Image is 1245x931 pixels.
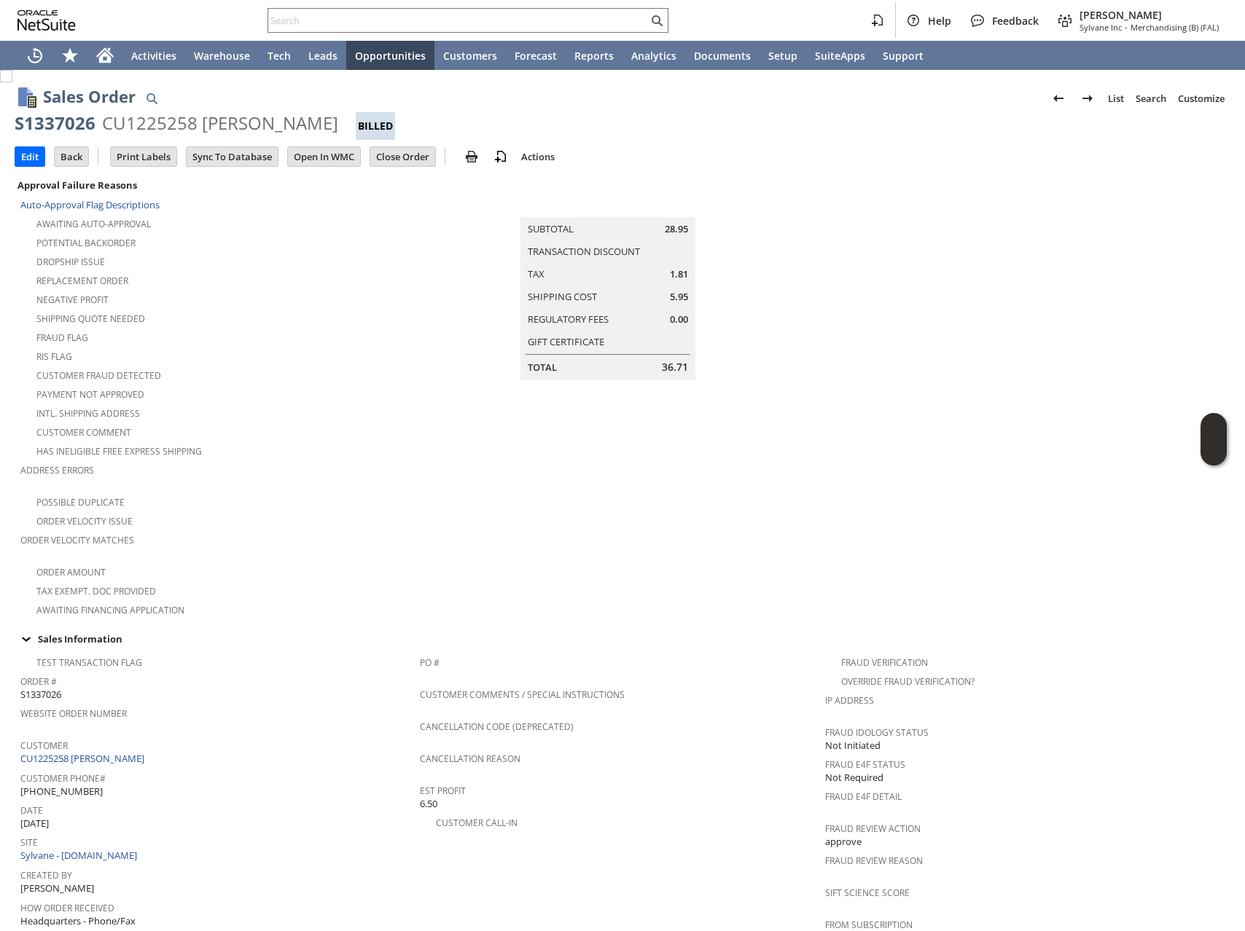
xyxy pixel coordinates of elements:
iframe: Click here to launch Oracle Guided Learning Help Panel [1201,413,1227,465]
img: Next [1079,90,1096,107]
a: Fraud Flag [36,331,88,344]
span: Oracle Guided Learning Widget. To move around, please hold and drag [1201,440,1227,466]
input: Search [268,12,648,29]
caption: Summary [520,194,695,217]
a: Test Transaction Flag [36,656,142,669]
img: Quick Find [143,90,160,107]
a: Sift Science Score [825,887,910,899]
a: Auto-Approval Flag Descriptions [20,198,160,211]
span: Warehouse [194,49,250,63]
a: Fraud Review Reason [825,855,923,867]
a: Customer [20,739,68,752]
a: Search [1130,87,1172,110]
span: 1.81 [670,267,688,281]
span: Sylvane Inc [1080,22,1122,33]
a: Gift Certificate [528,335,604,348]
span: 0.00 [670,313,688,326]
a: Setup [760,41,806,70]
a: Customer Comments / Special Instructions [420,688,625,701]
a: Fraud Verification [841,656,928,669]
a: Customer Comment [36,426,131,439]
a: IP Address [825,694,874,707]
a: Override Fraud Verification? [841,675,975,688]
a: Tech [259,41,300,70]
input: Sync To Database [187,147,278,166]
a: List [1102,87,1130,110]
a: Customer Fraud Detected [36,369,161,382]
a: From Subscription [825,919,913,931]
span: 28.95 [665,222,688,236]
span: Help [928,14,951,28]
a: Home [87,41,122,70]
a: Intl. Shipping Address [36,407,140,420]
a: Replacement Order [36,275,128,287]
a: Shipping Quote Needed [36,313,145,325]
a: Regulatory Fees [528,313,609,326]
a: Fraud Idology Status [825,726,929,739]
a: Order Velocity Matches [20,534,134,546]
a: Site [20,836,38,849]
span: Merchandising (B) (FAL) [1131,22,1219,33]
a: Opportunities [346,41,434,70]
svg: Home [96,47,114,64]
span: Feedback [992,14,1039,28]
a: Activities [122,41,185,70]
span: Tech [268,49,291,63]
a: Potential Backorder [36,237,136,249]
div: S1337026 [15,111,95,135]
a: Documents [685,41,760,70]
a: Fraud E4F Detail [825,790,902,803]
span: - [1125,22,1128,33]
div: Shortcuts [52,41,87,70]
span: Setup [768,49,797,63]
a: Reports [566,41,622,70]
a: Awaiting Financing Application [36,604,184,616]
img: add-record.svg [492,148,510,165]
a: Negative Profit [36,294,109,306]
span: Headquarters - Phone/Fax [20,914,136,928]
a: Leads [300,41,346,70]
a: Est Profit [420,785,466,797]
a: Has Ineligible Free Express Shipping [36,445,202,457]
a: Awaiting Auto-Approval [36,218,151,230]
span: approve [825,835,862,849]
svg: Recent Records [26,47,44,64]
a: Customer Phone# [20,772,106,785]
span: Leads [308,49,337,63]
a: Payment not approved [36,388,144,401]
a: Order # [20,675,57,688]
span: [DATE] [20,817,49,830]
a: Forecast [506,41,566,70]
a: Recent Records [17,41,52,70]
a: Tax [528,267,545,280]
a: PO # [420,656,440,669]
a: Fraud Review Action [825,822,921,835]
a: CU1225258 [PERSON_NAME] [20,752,148,765]
span: 5.95 [670,290,688,304]
a: SuiteApps [806,41,874,70]
span: SuiteApps [815,49,865,63]
input: Close Order [370,147,435,166]
span: Support [883,49,924,63]
a: Cancellation Reason [420,753,520,765]
a: Support [874,41,932,70]
span: Not Required [825,771,883,785]
a: How Order Received [20,902,114,914]
h1: Sales Order [43,85,136,109]
input: Back [55,147,88,166]
div: CU1225258 [PERSON_NAME] [102,111,338,135]
span: 36.71 [662,360,688,374]
a: Subtotal [528,222,574,235]
div: Billed [356,112,395,140]
a: Customize [1172,87,1230,110]
a: Sylvane - [DOMAIN_NAME] [20,849,141,862]
span: Opportunities [355,49,426,63]
input: Edit [15,147,44,166]
a: Cancellation Code (deprecated) [420,720,574,733]
span: Documents [694,49,751,63]
a: Shipping Cost [528,290,597,303]
svg: Search [648,12,666,29]
span: [PERSON_NAME] [1080,8,1219,22]
a: Created By [20,869,72,881]
a: Customers [434,41,506,70]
